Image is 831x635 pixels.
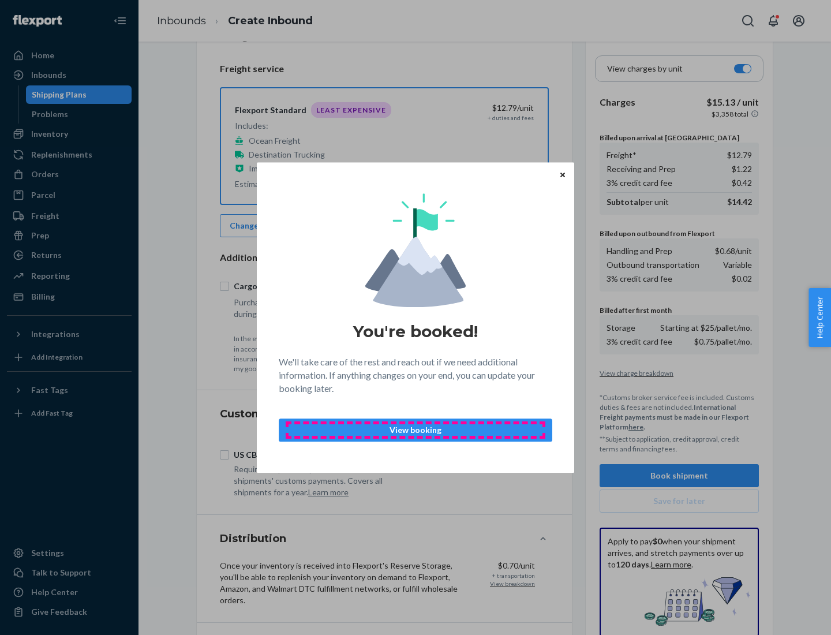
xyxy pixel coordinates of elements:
p: We'll take care of the rest and reach out if we need additional information. If anything changes ... [279,356,552,395]
p: View booking [289,424,542,436]
h1: You're booked! [353,321,478,342]
button: Close [557,168,568,181]
button: View booking [279,419,552,442]
img: svg+xml,%3Csvg%20viewBox%3D%220%200%20174%20197%22%20fill%3D%22none%22%20xmlns%3D%22http%3A%2F%2F... [365,193,466,307]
